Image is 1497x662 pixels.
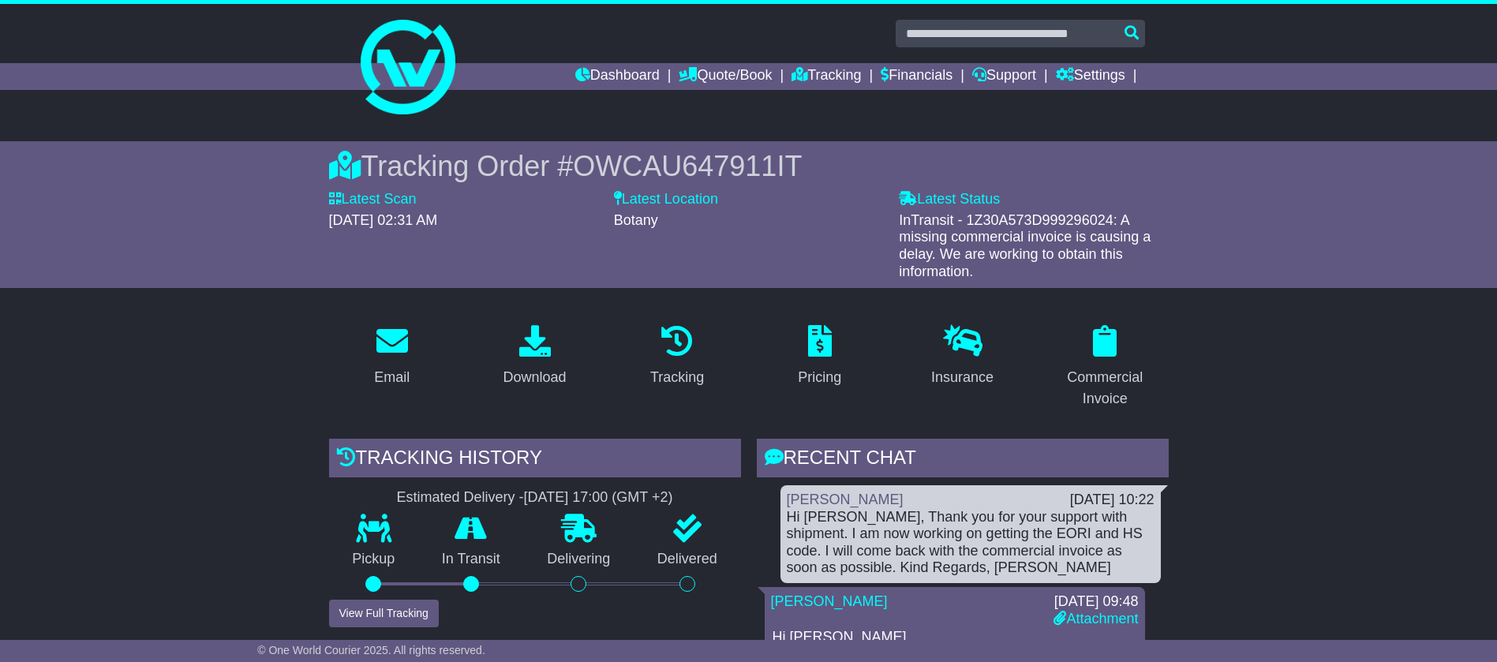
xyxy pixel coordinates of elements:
[614,212,658,228] span: Botany
[364,320,420,394] a: Email
[1042,320,1169,415] a: Commercial Invoice
[931,367,994,388] div: Insurance
[640,320,714,394] a: Tracking
[329,551,419,568] p: Pickup
[757,439,1169,481] div: RECENT CHAT
[634,551,741,568] p: Delivered
[614,191,718,208] label: Latest Location
[329,489,741,507] div: Estimated Delivery -
[1054,593,1138,611] div: [DATE] 09:48
[329,212,438,228] span: [DATE] 02:31 AM
[921,320,1004,394] a: Insurance
[1056,63,1125,90] a: Settings
[329,600,439,627] button: View Full Tracking
[524,551,634,568] p: Delivering
[972,63,1036,90] a: Support
[798,367,841,388] div: Pricing
[418,551,524,568] p: In Transit
[573,150,802,182] span: OWCAU647911IT
[374,367,410,388] div: Email
[329,149,1169,183] div: Tracking Order #
[771,593,888,609] a: [PERSON_NAME]
[1070,492,1155,509] div: [DATE] 10:22
[329,439,741,481] div: Tracking history
[524,489,673,507] div: [DATE] 17:00 (GMT +2)
[1054,611,1138,626] a: Attachment
[257,644,485,656] span: © One World Courier 2025. All rights reserved.
[787,492,904,507] a: [PERSON_NAME]
[679,63,772,90] a: Quote/Book
[492,320,576,394] a: Download
[788,320,851,394] a: Pricing
[329,191,417,208] label: Latest Scan
[650,367,704,388] div: Tracking
[575,63,660,90] a: Dashboard
[881,63,952,90] a: Financials
[773,629,1137,646] p: Hi [PERSON_NAME],
[787,509,1155,577] div: Hi [PERSON_NAME], Thank you for your support with shipment. I am now working on getting the EORI ...
[899,212,1151,279] span: InTransit - 1Z30A573D999296024: A missing commercial invoice is causing a delay. We are working t...
[503,367,566,388] div: Download
[792,63,861,90] a: Tracking
[1052,367,1158,410] div: Commercial Invoice
[899,191,1000,208] label: Latest Status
